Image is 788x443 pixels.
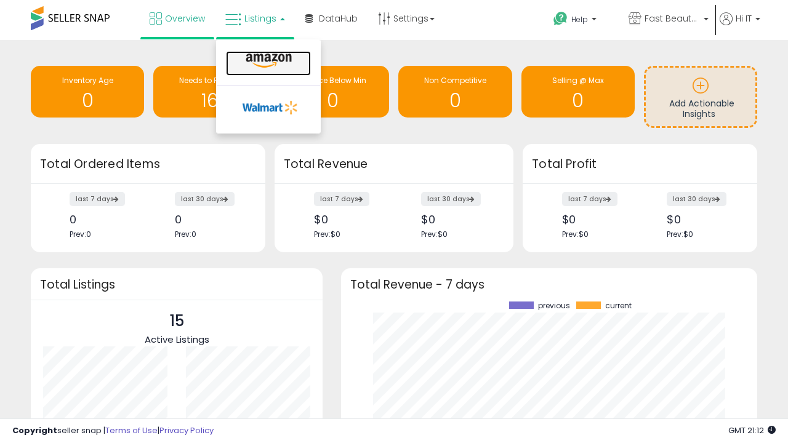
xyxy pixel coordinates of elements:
span: Prev: $0 [421,229,448,239]
h1: 0 [528,90,629,111]
span: Prev: 0 [175,229,196,239]
span: previous [538,301,570,310]
label: last 30 days [175,192,235,206]
label: last 7 days [562,192,617,206]
span: Prev: $0 [314,229,340,239]
div: seller snap | | [12,425,214,437]
span: Active Listings [145,333,209,346]
span: Non Competitive [424,75,486,86]
a: Non Competitive 0 [398,66,512,118]
h1: 16 [159,90,260,111]
span: Inventory Age [62,75,113,86]
a: Add Actionable Insights [646,68,755,126]
a: Needs to Reprice 16 [153,66,267,118]
div: $0 [314,213,385,226]
div: $0 [562,213,631,226]
span: Listings [244,12,276,25]
a: Selling @ Max 0 [521,66,635,118]
a: Help [544,2,617,40]
label: last 7 days [70,192,125,206]
strong: Copyright [12,425,57,436]
h1: 0 [404,90,505,111]
h3: Total Revenue [284,156,504,173]
a: Privacy Policy [159,425,214,436]
span: Overview [165,12,205,25]
span: Hi IT [736,12,752,25]
span: Prev: $0 [562,229,589,239]
a: Terms of Use [105,425,158,436]
p: 15 [145,309,209,333]
label: last 30 days [421,192,481,206]
span: Fast Beauty ([GEOGRAPHIC_DATA]) [645,12,700,25]
i: Get Help [553,11,568,26]
span: DataHub [319,12,358,25]
div: $0 [667,213,736,226]
div: 0 [70,213,139,226]
a: BB Price Below Min 0 [276,66,389,118]
h3: Total Revenue - 7 days [350,280,748,289]
span: Selling @ Max [552,75,604,86]
span: Needs to Reprice [179,75,241,86]
span: BB Price Below Min [299,75,366,86]
div: $0 [421,213,492,226]
span: 2025-09-9 21:12 GMT [728,425,776,436]
label: last 30 days [667,192,726,206]
h3: Total Ordered Items [40,156,256,173]
span: Prev: 0 [70,229,91,239]
div: 0 [175,213,244,226]
h1: 0 [37,90,138,111]
h1: 0 [282,90,383,111]
span: Prev: $0 [667,229,693,239]
h3: Total Profit [532,156,748,173]
a: Hi IT [720,12,760,40]
span: Help [571,14,588,25]
span: Add Actionable Insights [669,97,734,121]
span: current [605,301,632,310]
h3: Total Listings [40,280,313,289]
a: Inventory Age 0 [31,66,144,118]
label: last 7 days [314,192,369,206]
